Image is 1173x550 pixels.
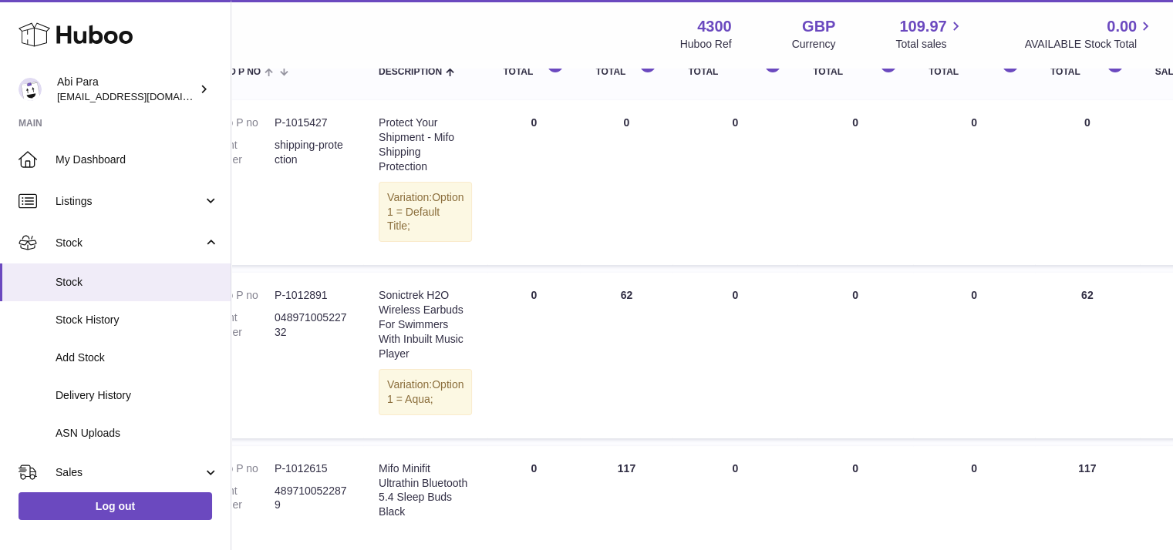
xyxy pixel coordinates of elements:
[201,288,275,303] dt: Huboo P no
[487,273,580,438] td: 0
[895,16,964,52] a: 109.97 Total sales
[697,16,732,37] strong: 4300
[971,462,977,475] span: 0
[379,461,472,520] div: Mifo Minifit Ultrathin Bluetooth 5.4 Sleep Buds Black
[19,78,42,101] img: Abi@mifo.co.uk
[56,426,219,441] span: ASN Uploads
[802,16,835,37] strong: GBP
[56,465,203,480] span: Sales
[56,388,219,403] span: Delivery History
[1035,273,1140,438] td: 62
[971,116,977,129] span: 0
[275,116,348,130] dd: P-1015427
[201,461,275,476] dt: Huboo P no
[19,492,212,520] a: Log out
[201,138,275,167] dt: Current identifier
[201,310,275,340] dt: Current identifier
[56,350,219,365] span: Add Stock
[379,67,442,77] span: Description
[56,236,203,250] span: Stock
[201,116,275,130] dt: Huboo P no
[580,100,672,265] td: 0
[1024,37,1154,52] span: AVAILABLE Stock Total
[56,275,219,290] span: Stock
[680,37,732,52] div: Huboo Ref
[1107,16,1137,37] span: 0.00
[379,369,472,415] div: Variation:
[275,461,348,476] dd: P-1012615
[797,273,913,438] td: 0
[971,289,977,301] span: 0
[275,484,348,513] dd: 4897100522879
[899,16,946,37] span: 109.97
[56,153,219,167] span: My Dashboard
[487,100,580,265] td: 0
[201,484,275,513] dt: Current identifier
[672,273,797,438] td: 0
[56,194,203,209] span: Listings
[1024,16,1154,52] a: 0.00 AVAILABLE Stock Total
[387,191,463,233] span: Option 1 = Default Title;
[57,90,227,102] span: [EMAIL_ADDRESS][DOMAIN_NAME]
[379,182,472,243] div: Variation:
[275,310,348,340] dd: 04897100522732
[275,138,348,167] dd: shipping-protection
[275,288,348,303] dd: P-1012891
[56,313,219,327] span: Stock History
[797,100,913,265] td: 0
[387,378,463,405] span: Option 1 = Aqua;
[57,75,196,104] div: Abi Para
[379,288,472,361] div: Sonictrek H2O Wireless Earbuds For Swimmers With Inbuilt Music Player
[792,37,836,52] div: Currency
[1035,100,1140,265] td: 0
[379,116,472,174] div: Protect Your Shipment - Mifo Shipping Protection
[672,100,797,265] td: 0
[895,37,964,52] span: Total sales
[580,273,672,438] td: 62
